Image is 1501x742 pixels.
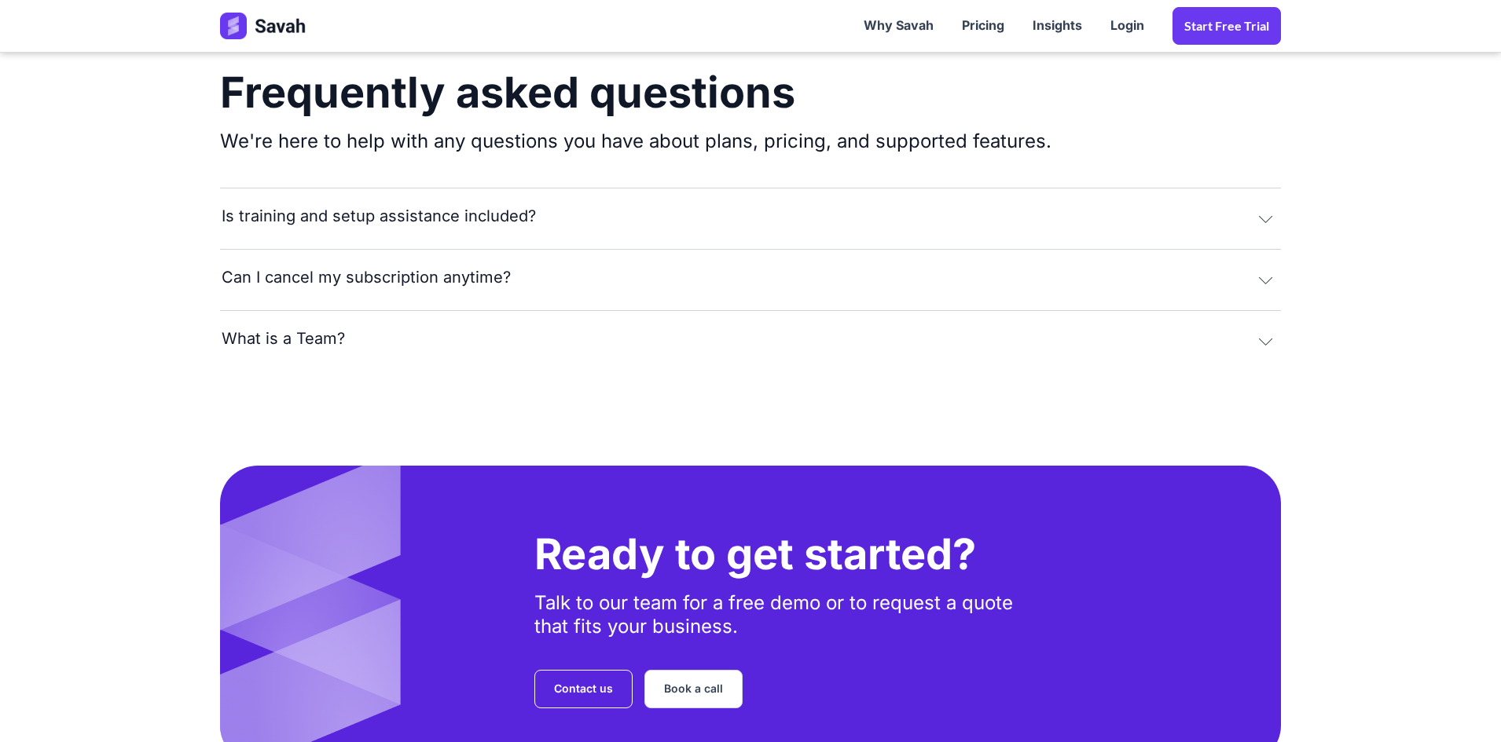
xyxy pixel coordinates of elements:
iframe: Chat Widget [1422,667,1501,742]
button: Can I cancel my subscription anytime? [220,249,1281,306]
div: Is training and setup assistance included? [222,207,536,225]
a: Insights [1018,2,1096,50]
a: Book a call [644,670,743,707]
h1: Frequently asked questions [220,59,795,126]
a: Login [1096,2,1158,50]
a: Pricing [948,2,1018,50]
div: Talk to our team for a free demo or to request a quote that fits your business. [534,591,1037,638]
a: Why Savah [850,2,948,50]
button: Is training and setup assistance included? [220,188,1281,245]
h1: Ready to get started? [534,528,1037,579]
a: Start Free trial [1173,7,1281,45]
a: Contact us [534,670,633,707]
div: Can I cancel my subscription anytime? [222,269,511,287]
button: What is a Team? [220,310,1281,367]
div: What is a Team? [222,330,345,348]
div: We're here to help with any questions you have about plans, pricing, and supported features. [220,126,1051,156]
